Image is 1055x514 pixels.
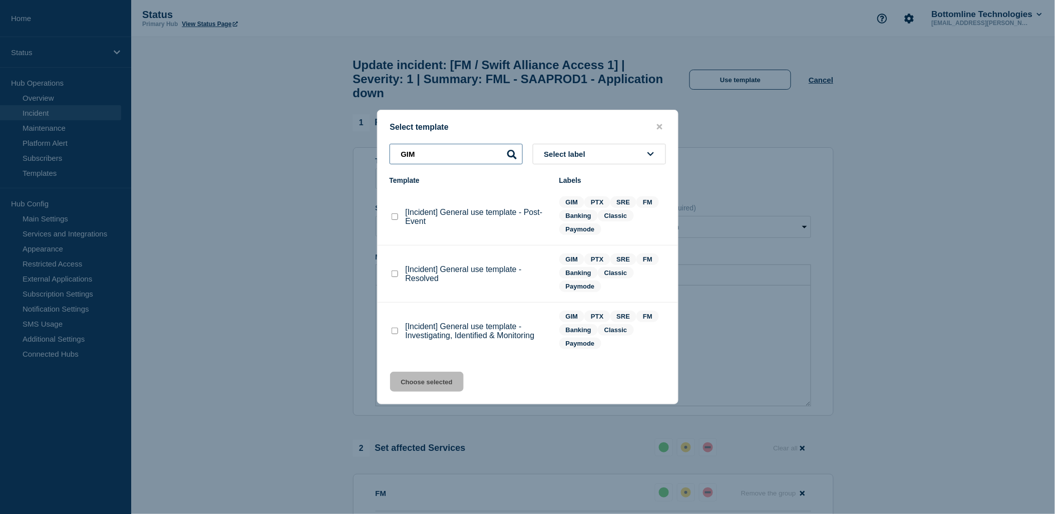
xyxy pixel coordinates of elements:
[559,253,585,265] span: GIM
[544,150,590,158] span: Select label
[559,176,666,184] div: Labels
[584,311,610,322] span: PTX
[392,328,398,334] input: [Incident] General use template - Investigating, Identified & Monitoring checkbox
[559,267,598,279] span: Banking
[390,176,549,184] div: Template
[654,122,665,132] button: close button
[598,210,634,221] span: Classic
[559,338,601,349] span: Paymode
[636,253,659,265] span: FM
[636,196,659,208] span: FM
[559,196,585,208] span: GIM
[610,196,637,208] span: SRE
[559,324,598,336] span: Banking
[392,271,398,277] input: [Incident] General use template - Resolved checkbox
[636,311,659,322] span: FM
[406,208,549,226] p: [Incident] General use template - Post-Event
[406,265,549,283] p: [Incident] General use template - Resolved
[598,267,634,279] span: Classic
[378,122,678,132] div: Select template
[559,223,601,235] span: Paymode
[559,281,601,292] span: Paymode
[406,322,549,340] p: [Incident] General use template - Investigating, Identified & Monitoring
[533,144,666,164] button: Select label
[390,144,523,164] input: Search templates & labels
[559,311,585,322] span: GIM
[610,311,637,322] span: SRE
[610,253,637,265] span: SRE
[390,372,464,392] button: Choose selected
[598,324,634,336] span: Classic
[584,196,610,208] span: PTX
[392,213,398,220] input: [Incident] General use template - Post-Event checkbox
[559,210,598,221] span: Banking
[584,253,610,265] span: PTX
